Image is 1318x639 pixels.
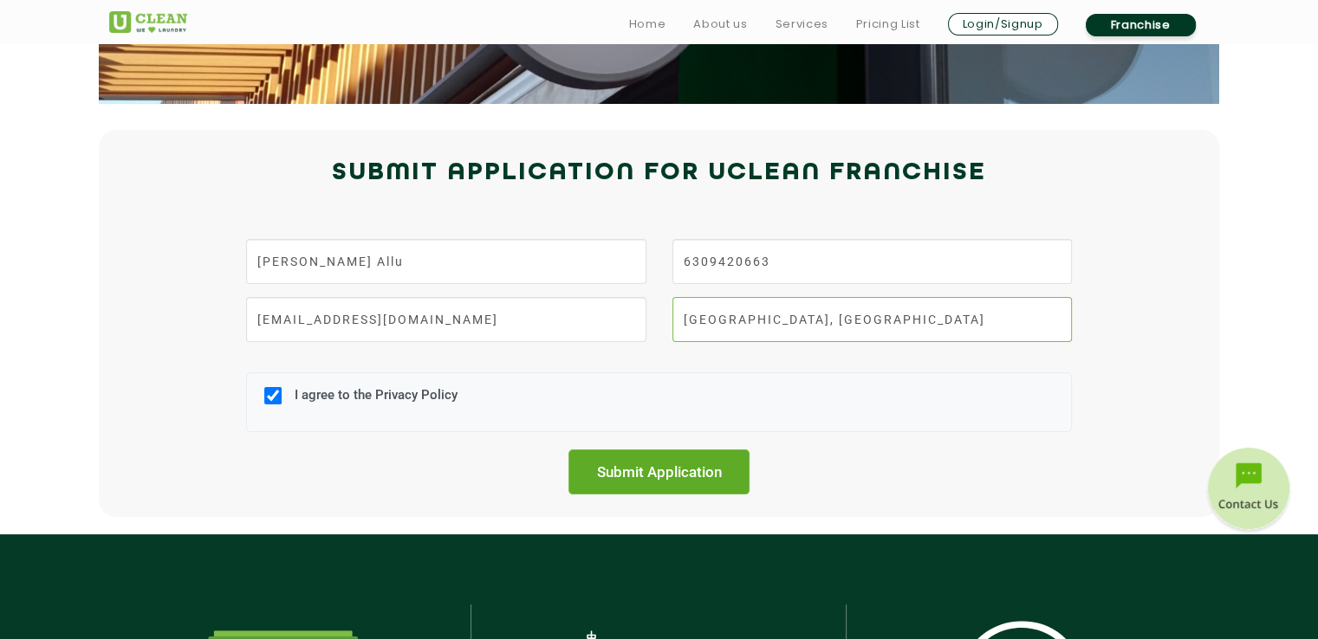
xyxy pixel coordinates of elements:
a: About us [693,14,747,35]
h2: Submit Application for UCLEAN FRANCHISE [109,152,1210,194]
input: Phone Number* [672,239,1072,284]
img: contact-btn [1205,448,1292,534]
a: Login/Signup [948,13,1058,35]
a: Services [775,14,828,35]
input: Name* [246,239,646,284]
input: Submit Application [568,449,750,494]
label: I agree to the Privacy Policy [290,387,458,419]
input: City* [672,297,1072,342]
input: Email Id* [246,297,646,342]
img: UClean Laundry and Dry Cleaning [109,11,187,33]
a: Franchise [1086,14,1196,36]
a: Pricing List [856,14,920,35]
a: Home [629,14,666,35]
